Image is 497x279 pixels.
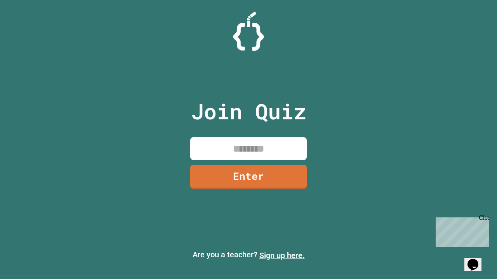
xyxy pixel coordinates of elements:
iframe: chat widget [464,248,489,271]
div: Chat with us now!Close [3,3,54,49]
img: Logo.svg [233,12,264,51]
p: Are you a teacher? [6,249,491,261]
a: Sign up here. [259,251,305,260]
iframe: chat widget [433,214,489,247]
p: Join Quiz [191,95,306,127]
a: Enter [190,165,307,189]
